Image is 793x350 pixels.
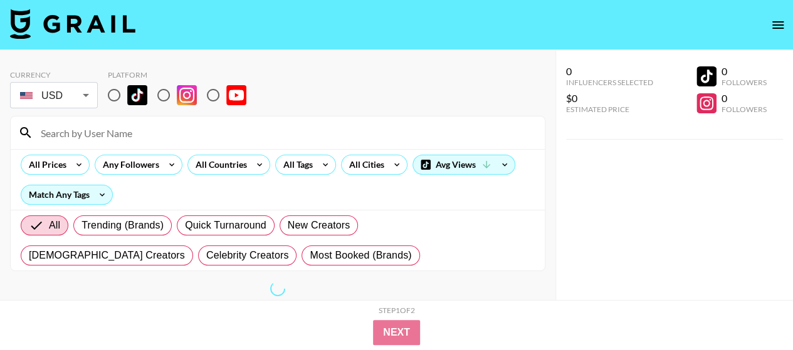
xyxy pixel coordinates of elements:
div: Avg Views [413,155,515,174]
div: $0 [566,92,653,105]
span: Refreshing bookers, clients, countries, tags, cities, talent, talent... [268,279,288,299]
div: Followers [722,105,767,114]
img: YouTube [226,85,246,105]
div: 0 [566,65,653,78]
span: Trending (Brands) [81,218,164,233]
div: Platform [108,70,256,80]
img: TikTok [127,85,147,105]
div: Followers [722,78,767,87]
div: Currency [10,70,98,80]
div: All Countries [188,155,249,174]
span: New Creators [288,218,350,233]
span: Quick Turnaround [185,218,266,233]
span: All [49,218,60,233]
div: Any Followers [95,155,162,174]
div: All Prices [21,155,69,174]
div: Influencers Selected [566,78,653,87]
span: Celebrity Creators [206,248,289,263]
div: 0 [722,92,767,105]
input: Search by User Name [33,123,537,143]
div: All Cities [342,155,387,174]
div: All Tags [276,155,315,174]
div: USD [13,85,95,106]
img: Grail Talent [10,9,135,39]
button: Next [373,320,420,345]
span: Most Booked (Brands) [310,248,411,263]
span: [DEMOGRAPHIC_DATA] Creators [29,248,185,263]
button: open drawer [765,13,790,38]
img: Instagram [177,85,197,105]
div: Estimated Price [566,105,653,114]
div: 0 [722,65,767,78]
div: Match Any Tags [21,185,112,204]
div: Step 1 of 2 [379,306,415,315]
